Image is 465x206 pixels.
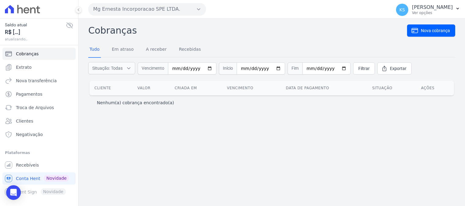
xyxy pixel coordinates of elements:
p: [PERSON_NAME] [412,4,453,10]
a: Recebidas [178,42,202,58]
span: Clientes [16,118,33,124]
th: Valor [132,81,170,95]
th: Vencimento [222,81,281,95]
a: Tudo [88,42,101,58]
th: Ações [416,81,454,95]
button: KS [PERSON_NAME] Ver opções [391,1,465,18]
span: Filtrar [358,65,370,72]
span: Exportar [390,65,406,72]
a: Exportar [377,62,412,75]
span: Situação: Todas [92,65,123,71]
span: R$ [...] [5,28,66,36]
span: atualizando... [5,36,66,42]
a: A receber [145,42,168,58]
span: Nova transferência [16,78,57,84]
span: Extrato [16,64,32,70]
p: Ver opções [412,10,453,15]
span: KS [399,8,405,12]
a: Conta Hent Novidade [2,172,76,185]
p: Nenhum(a) cobrança encontrado(a) [97,100,174,106]
a: Em atraso [111,42,135,58]
th: Cliente [90,81,132,95]
span: Fim [288,62,302,75]
button: Situação: Todas [88,62,135,74]
nav: Sidebar [5,48,73,198]
div: Open Intercom Messenger [6,185,21,200]
span: Cobranças [16,51,39,57]
span: Recebíveis [16,162,39,168]
th: Data de pagamento [281,81,368,95]
a: Pagamentos [2,88,76,100]
div: Plataformas [5,149,73,156]
span: Vencimento [138,62,168,75]
a: Clientes [2,115,76,127]
a: Extrato [2,61,76,73]
span: Novidade [44,175,69,182]
th: Situação [367,81,416,95]
a: Cobranças [2,48,76,60]
span: Conta Hent [16,175,40,182]
span: Negativação [16,131,43,138]
a: Filtrar [353,62,375,75]
h2: Cobranças [88,24,407,37]
span: Saldo atual [5,22,66,28]
span: Troca de Arquivos [16,105,54,111]
button: Mg Ernesta Incorporacao SPE LTDA. [88,3,206,15]
span: Início [219,62,237,75]
span: Pagamentos [16,91,42,97]
a: Negativação [2,128,76,141]
span: Nova cobrança [421,28,450,34]
a: Recebíveis [2,159,76,171]
a: Nova cobrança [407,24,455,37]
th: Criada em [170,81,222,95]
a: Troca de Arquivos [2,101,76,114]
a: Nova transferência [2,75,76,87]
